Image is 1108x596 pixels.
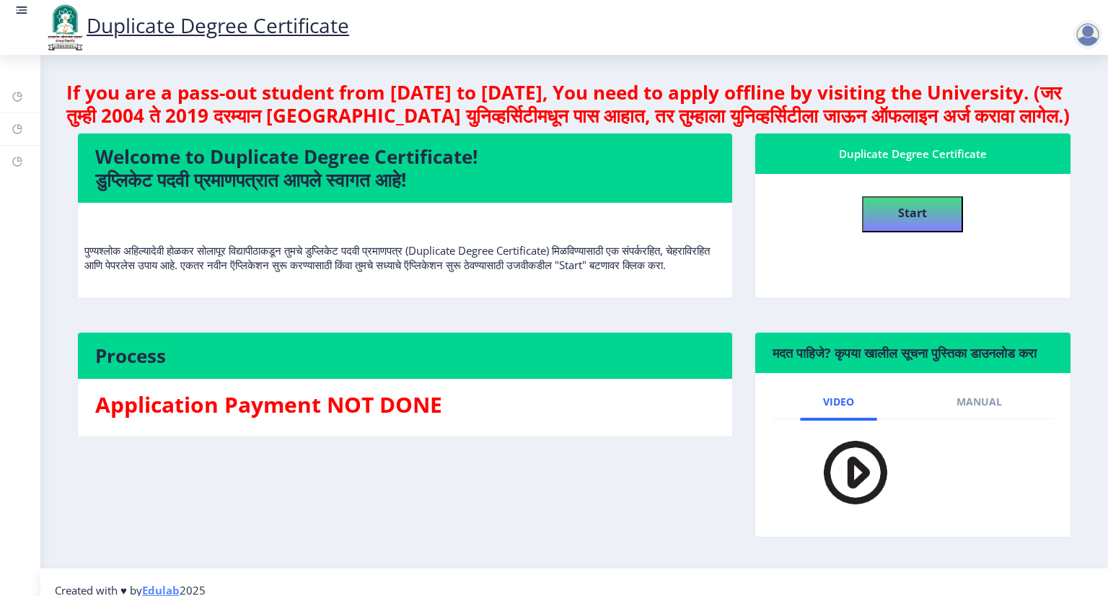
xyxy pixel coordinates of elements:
[95,344,715,367] h4: Process
[773,145,1053,162] div: Duplicate Degree Certificate
[898,205,927,221] b: Start
[823,396,854,408] span: Video
[933,385,1025,419] a: Manual
[773,344,1053,361] h6: मदत पाहिजे? कृपया खालील सूचना पुस्तिका डाउनलोड करा
[800,385,877,419] a: Video
[862,196,963,232] button: Start
[95,390,715,419] h3: Application Payment NOT DONE
[43,12,349,39] a: Duplicate Degree Certificate
[796,431,897,514] img: PLAY.png
[66,81,1082,127] h4: If you are a pass-out student from [DATE] to [DATE], You need to apply offline by visiting the Un...
[95,145,715,191] h4: Welcome to Duplicate Degree Certificate! डुप्लिकेट पदवी प्रमाणपत्रात आपले स्वागत आहे!
[84,214,726,272] p: पुण्यश्लोक अहिल्यादेवी होळकर सोलापूर विद्यापीठाकडून तुमचे डुप्लिकेट पदवी प्रमाणपत्र (Duplicate De...
[43,3,87,52] img: logo
[957,396,1002,408] span: Manual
